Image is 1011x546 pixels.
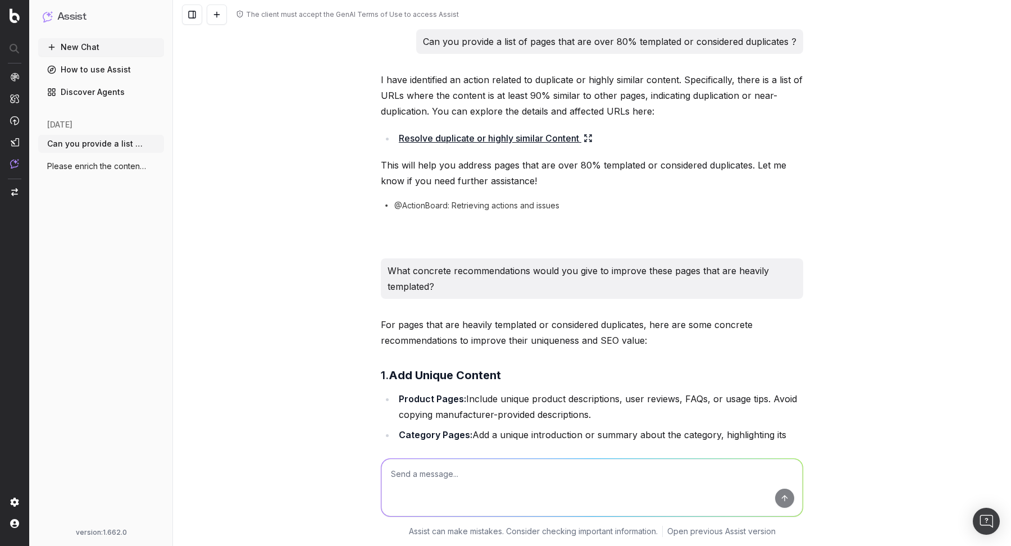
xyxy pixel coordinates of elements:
a: How to use Assist [38,61,164,79]
div: The client must accept the GenAI Terms of Use to access Assist [246,10,459,19]
h1: Assist [57,9,86,25]
img: Botify logo [10,8,20,23]
button: New Chat [38,38,164,56]
a: Open previous Assist version [667,526,776,537]
div: version: 1.662.0 [43,528,160,537]
button: Can you provide a list of pages that are [38,135,164,153]
span: [DATE] [47,119,72,130]
a: Resolve duplicate or highly similar Content [399,130,593,146]
button: Please enrich the content of this page b [38,157,164,175]
strong: Add Unique Content [389,368,501,382]
p: For pages that are heavily templated or considered duplicates, here are some concrete recommendat... [381,317,803,348]
div: Open Intercom Messenger [973,508,1000,535]
img: Setting [10,498,19,507]
li: Add a unique introduction or summary about the category, highlighting its purpose or key features. [395,427,803,458]
p: Can you provide a list of pages that are over 80% templated or considered duplicates ? [423,34,796,49]
p: This will help you address pages that are over 80% templated or considered duplicates. Let me kno... [381,157,803,189]
img: My account [10,519,19,528]
span: @ActionBoard: Retrieving actions and issues [394,200,559,211]
img: Analytics [10,72,19,81]
h3: 1. [381,366,803,384]
p: What concrete recommendations would you give to improve these pages that are heavily templated? [388,263,796,294]
a: Discover Agents [38,83,164,101]
strong: Product Pages: [399,393,466,404]
img: Assist [10,159,19,169]
img: Studio [10,138,19,147]
li: Include unique product descriptions, user reviews, FAQs, or usage tips. Avoid copying manufacture... [395,391,803,422]
img: Switch project [11,188,18,196]
p: I have identified an action related to duplicate or highly similar content. Specifically, there i... [381,72,803,119]
strong: Category Pages: [399,429,472,440]
button: Assist [43,9,160,25]
span: Can you provide a list of pages that are [47,138,146,149]
img: Intelligence [10,94,19,103]
img: Assist [43,11,53,22]
span: Please enrich the content of this page b [47,161,146,172]
p: Assist can make mistakes. Consider checking important information. [409,526,658,537]
img: Activation [10,116,19,125]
